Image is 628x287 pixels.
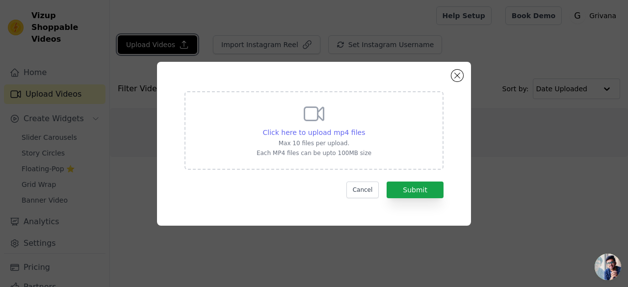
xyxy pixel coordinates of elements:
[257,139,371,147] p: Max 10 files per upload.
[387,182,444,198] button: Submit
[263,129,366,136] span: Click here to upload mp4 files
[257,149,371,157] p: Each MP4 files can be upto 100MB size
[451,70,463,81] button: Close modal
[595,254,621,280] a: Open chat
[346,182,379,198] button: Cancel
